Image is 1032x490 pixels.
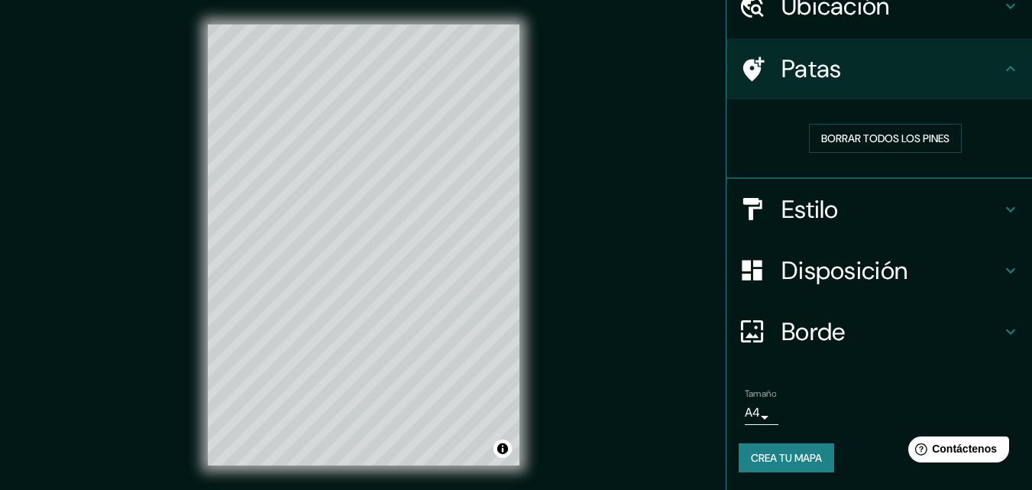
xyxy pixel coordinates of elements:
font: Borrar todos los pines [821,131,950,145]
font: Disposición [781,255,907,287]
font: Tamaño [745,388,776,400]
font: Borde [781,316,846,348]
iframe: Lanzador de widgets de ayuda [896,430,1015,473]
button: Activar o desactivar atribución [493,440,512,458]
font: Estilo [781,193,839,226]
button: Borrar todos los pines [809,124,962,153]
div: A4 [745,401,778,425]
font: Crea tu mapa [751,451,822,465]
div: Patas [726,38,1032,99]
button: Crea tu mapa [739,443,834,472]
font: A4 [745,404,760,420]
div: Borde [726,301,1032,362]
div: Estilo [726,179,1032,240]
font: Patas [781,53,842,85]
div: Disposición [726,240,1032,301]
